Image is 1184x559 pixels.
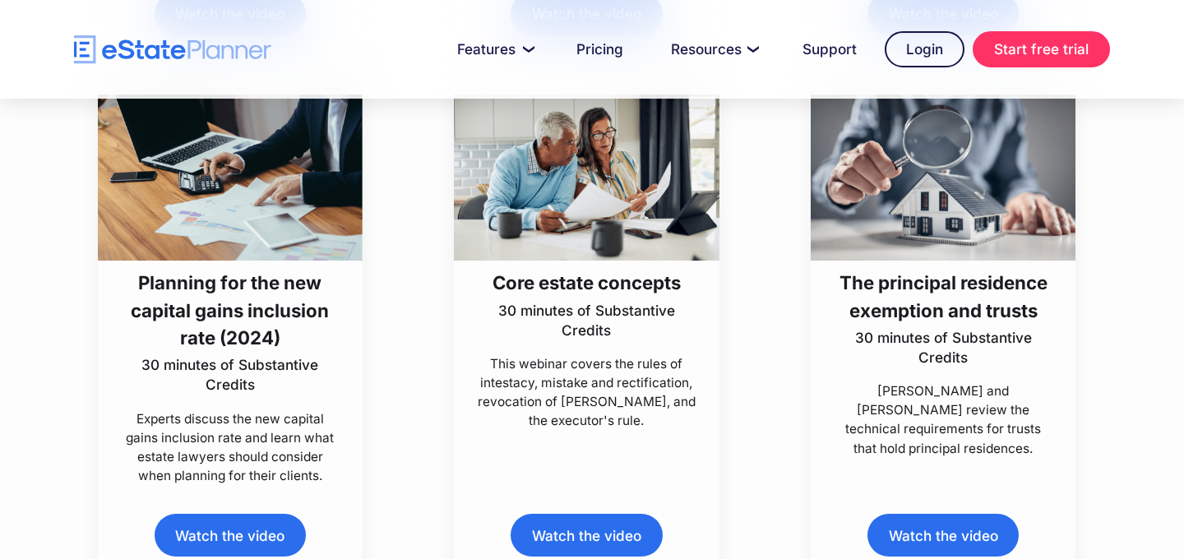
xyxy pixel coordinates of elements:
a: Support [783,33,876,66]
a: Core estate concepts30 minutes of Substantive CreditsThis webinar covers the rules of intestacy, ... [454,95,719,430]
h3: The principal residence exemption and trusts [833,269,1052,324]
a: Features [437,33,548,66]
a: Login [885,31,964,67]
p: 30 minutes of Substantive Credits [833,328,1052,367]
a: Watch the video [511,514,662,556]
p: This webinar covers the rules of intestacy, mistake and rectification, revocation of [PERSON_NAME... [477,354,696,431]
a: home [74,35,271,64]
a: Pricing [557,33,643,66]
h3: Planning for the new capital gains inclusion rate (2024) [120,269,340,351]
a: Start free trial [973,31,1110,67]
p: 30 minutes of Substantive Credits [120,355,340,395]
a: Watch the video [867,514,1019,556]
p: 30 minutes of Substantive Credits [477,301,696,340]
a: Resources [651,33,775,66]
a: Planning for the new capital gains inclusion rate (2024)30 minutes of Substantive CreditsExperts ... [98,95,363,485]
p: [PERSON_NAME] and [PERSON_NAME] review the technical requirements for trusts that hold principal ... [833,381,1052,458]
a: The principal residence exemption and trusts30 minutes of Substantive Credits[PERSON_NAME] and [P... [811,95,1075,457]
p: Experts discuss the new capital gains inclusion rate and learn what estate lawyers should conside... [120,409,340,486]
a: Watch the video [155,514,306,556]
h3: Core estate concepts [477,269,696,296]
